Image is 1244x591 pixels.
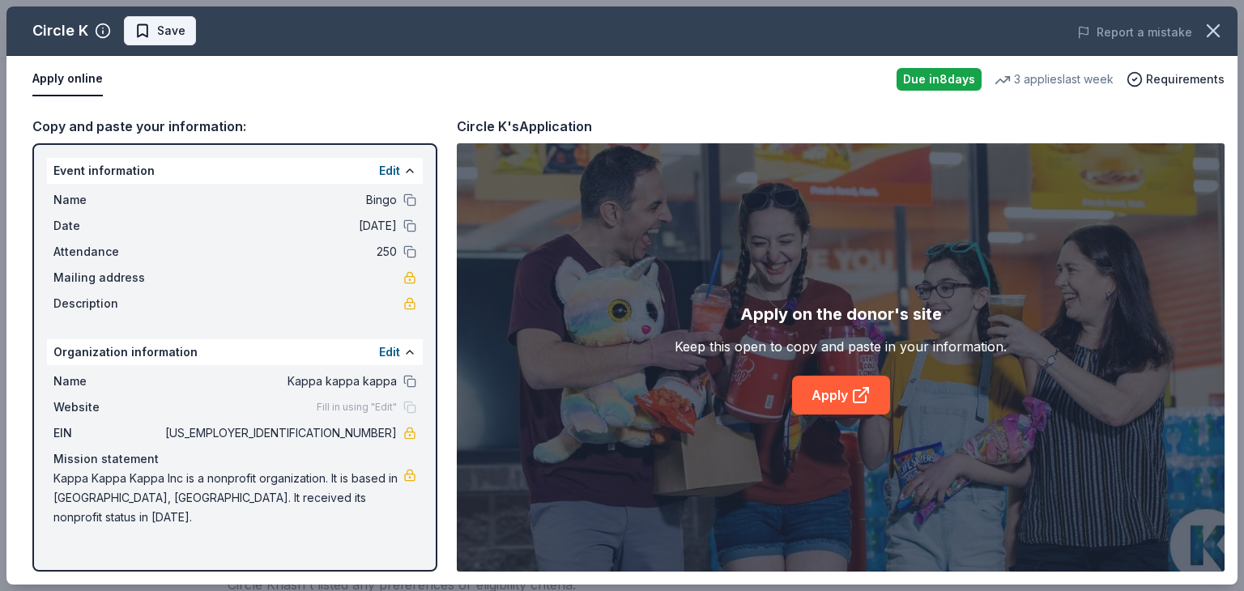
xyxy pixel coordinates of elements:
button: Apply online [32,62,103,96]
span: Description [53,294,162,313]
span: Fill in using "Edit" [317,401,397,414]
span: [DATE] [162,216,397,236]
div: Keep this open to copy and paste in your information. [675,337,1007,356]
div: Mission statement [53,449,416,469]
span: Name [53,190,162,210]
span: Mailing address [53,268,162,287]
div: Organization information [47,339,423,365]
span: Kappa kappa kappa [162,372,397,391]
button: Requirements [1127,70,1225,89]
span: Attendance [53,242,162,261]
button: Report a mistake [1077,23,1192,42]
span: Bingo [162,190,397,210]
span: Requirements [1146,70,1225,89]
span: 250 [162,242,397,261]
span: Save [157,21,185,40]
span: [US_EMPLOYER_IDENTIFICATION_NUMBER] [162,423,397,443]
span: Kappa Kappa Kappa Inc is a nonprofit organization. It is based in [GEOGRAPHIC_DATA], [GEOGRAPHIC_... [53,469,403,527]
button: Edit [379,161,400,181]
div: Copy and paste your information: [32,116,437,137]
button: Edit [379,342,400,362]
div: 3 applies last week [995,70,1114,89]
a: Apply [792,376,890,415]
span: Date [53,216,162,236]
span: EIN [53,423,162,443]
span: Name [53,372,162,391]
div: Circle K [32,18,88,44]
div: Circle K's Application [457,116,592,137]
div: Due in 8 days [897,68,982,91]
div: Event information [47,158,423,184]
span: Website [53,398,162,417]
button: Save [124,16,196,45]
div: Apply on the donor's site [740,301,942,327]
